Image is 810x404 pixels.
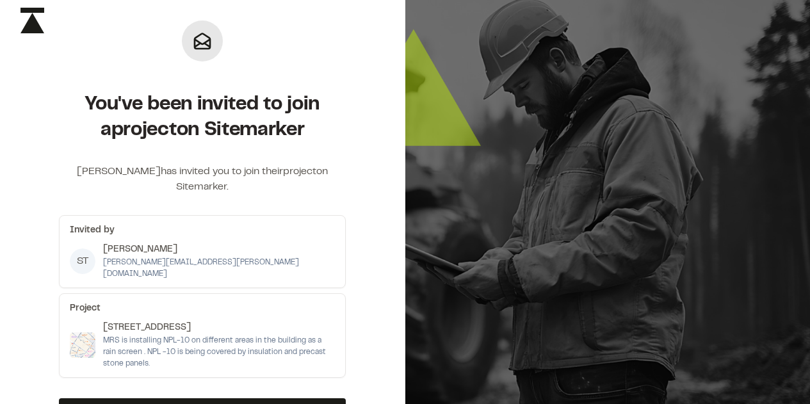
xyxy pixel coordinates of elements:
[59,92,346,143] h1: You've been invited to join a project on Sitemarker
[103,257,335,280] p: [PERSON_NAME][EMAIL_ADDRESS][PERSON_NAME][DOMAIN_NAME]
[103,321,335,335] p: [STREET_ADDRESS]
[70,302,335,316] h4: Project
[70,248,95,274] span: ST
[103,243,335,257] p: [PERSON_NAME]
[103,335,335,369] p: MRS is installing NPL-10 on different areas in the building as a rain screen . NPL -10 is being c...
[59,164,346,195] p: [PERSON_NAME] has invited you to join their project on Sitemarker.
[20,8,44,33] img: icon-black-rebrand.svg
[70,332,95,358] img: staticmap
[70,223,335,238] h4: Invited by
